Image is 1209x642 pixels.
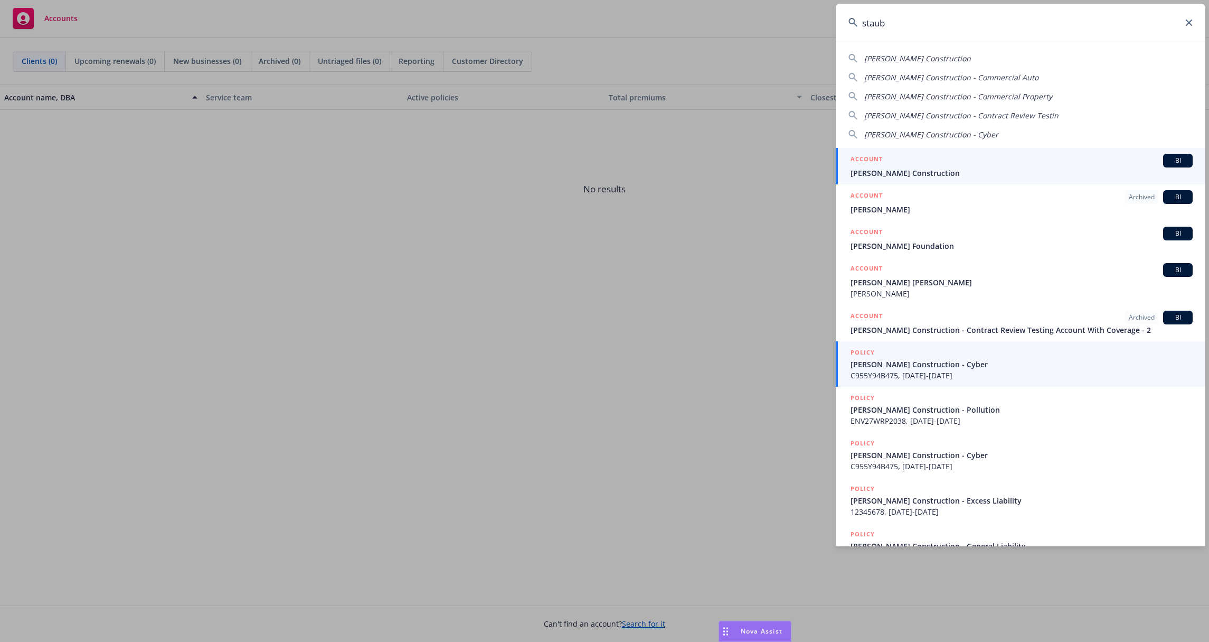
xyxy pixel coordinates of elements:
[836,221,1205,257] a: ACCOUNTBI[PERSON_NAME] Foundation
[836,4,1205,42] input: Search...
[1129,313,1155,322] span: Archived
[851,461,1193,472] span: C955Y94B475, [DATE]-[DATE]
[851,370,1193,381] span: C955Y94B475, [DATE]-[DATE]
[851,506,1193,517] span: 12345678, [DATE]-[DATE]
[851,541,1193,552] span: [PERSON_NAME] Construction - General Liability
[1167,265,1188,275] span: BI
[836,478,1205,523] a: POLICY[PERSON_NAME] Construction - Excess Liability12345678, [DATE]-[DATE]
[1167,313,1188,322] span: BI
[851,154,883,166] h5: ACCOUNT
[836,257,1205,305] a: ACCOUNTBI[PERSON_NAME] [PERSON_NAME][PERSON_NAME]
[836,305,1205,341] a: ACCOUNTArchivedBI[PERSON_NAME] Construction - Contract Review Testing Account With Coverage - 2
[851,438,875,449] h5: POLICY
[851,240,1193,252] span: [PERSON_NAME] Foundation
[719,621,732,641] div: Drag to move
[851,288,1193,299] span: [PERSON_NAME]
[864,91,1052,101] span: [PERSON_NAME] Construction - Commercial Property
[851,483,875,494] h5: POLICY
[851,415,1193,426] span: ENV27WRP2038, [DATE]-[DATE]
[836,432,1205,478] a: POLICY[PERSON_NAME] Construction - CyberC955Y94B475, [DATE]-[DATE]
[1167,192,1188,202] span: BI
[864,72,1038,82] span: [PERSON_NAME] Construction - Commercial Auto
[864,53,971,63] span: [PERSON_NAME] Construction
[851,393,875,403] h5: POLICY
[851,204,1193,215] span: [PERSON_NAME]
[836,523,1205,569] a: POLICY[PERSON_NAME] Construction - General Liability
[851,450,1193,461] span: [PERSON_NAME] Construction - Cyber
[836,387,1205,432] a: POLICY[PERSON_NAME] Construction - PollutionENV27WRP2038, [DATE]-[DATE]
[851,190,883,203] h5: ACCOUNT
[1129,192,1155,202] span: Archived
[741,627,782,636] span: Nova Assist
[851,227,883,239] h5: ACCOUNT
[836,148,1205,184] a: ACCOUNTBI[PERSON_NAME] Construction
[851,529,875,539] h5: POLICY
[719,621,791,642] button: Nova Assist
[851,404,1193,415] span: [PERSON_NAME] Construction - Pollution
[836,184,1205,221] a: ACCOUNTArchivedBI[PERSON_NAME]
[851,495,1193,506] span: [PERSON_NAME] Construction - Excess Liability
[851,347,875,358] h5: POLICY
[1167,156,1188,165] span: BI
[864,110,1059,120] span: [PERSON_NAME] Construction - Contract Review Testin
[1167,229,1188,238] span: BI
[851,263,883,276] h5: ACCOUNT
[851,311,883,323] h5: ACCOUNT
[851,324,1193,336] span: [PERSON_NAME] Construction - Contract Review Testing Account With Coverage - 2
[864,129,998,139] span: [PERSON_NAME] Construction - Cyber
[851,359,1193,370] span: [PERSON_NAME] Construction - Cyber
[851,168,1193,179] span: [PERSON_NAME] Construction
[851,277,1193,288] span: [PERSON_NAME] [PERSON_NAME]
[836,341,1205,387] a: POLICY[PERSON_NAME] Construction - CyberC955Y94B475, [DATE]-[DATE]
